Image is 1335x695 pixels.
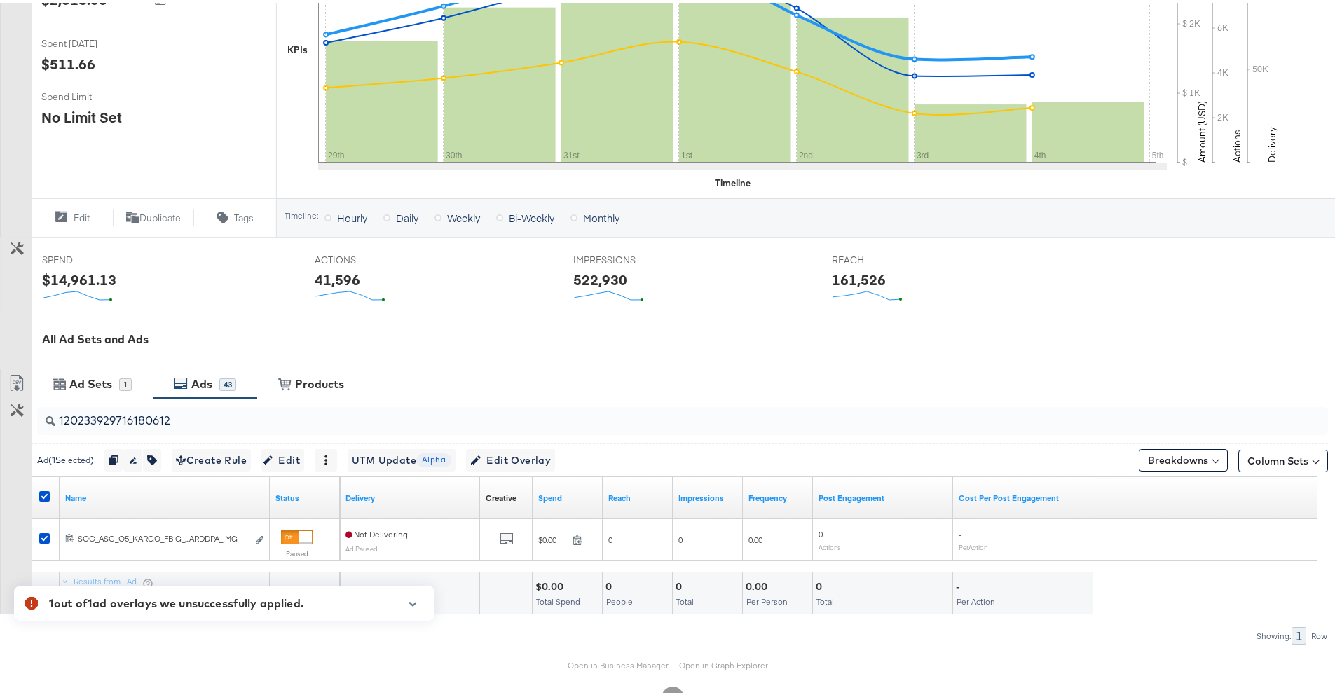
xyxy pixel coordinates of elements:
div: $511.66 [41,51,95,71]
span: Per Person [746,593,788,604]
span: 0 [678,532,683,542]
div: SOC_ASC_O5_KARGO_FBIG_...ARDDPA_IMG [78,530,248,542]
a: Open in Graph Explorer [679,657,768,668]
span: Edit [266,449,300,467]
span: Create Rule [176,449,247,467]
span: IMPRESSIONS [573,251,678,264]
div: 0.00 [746,577,772,591]
span: 0 [608,532,612,542]
div: Timeline: [284,208,319,218]
div: 161,526 [832,267,886,287]
span: Monthly [583,208,619,222]
span: Edit [74,209,90,222]
div: Showing: [1256,628,1292,638]
span: Weekly [447,208,480,222]
div: 0 [816,577,826,591]
div: - [956,577,964,591]
span: REACH [832,251,937,264]
label: Paused [281,546,313,556]
div: 43 [219,376,236,388]
div: Products [295,373,344,390]
div: 0 [605,577,616,591]
div: Ad Sets [69,373,112,390]
div: Ad ( 1 Selected) [37,451,94,464]
button: Column Sets [1238,447,1328,469]
span: ACTIONS [315,251,420,264]
a: The number of people your ad was served to. [608,490,667,501]
span: Daily [396,208,418,222]
div: $14,961.13 [42,267,116,287]
button: Edit Overlay [466,446,555,469]
span: Tags [234,209,254,222]
sub: Actions [819,540,841,549]
span: Total Spend [536,593,580,604]
div: 522,930 [573,267,627,287]
a: Shows the current state of your Ad. [275,490,334,501]
div: 0 [676,577,686,591]
span: UTM Update [352,449,451,467]
span: Per Action [957,593,995,604]
button: Breakdowns [1139,446,1228,469]
span: 0 [819,526,823,537]
span: Spend Limit [41,88,146,101]
span: Spent [DATE] [41,34,146,48]
div: Ads [191,373,212,390]
div: No Limit Set [41,104,122,125]
a: Ad Name. [65,490,264,501]
span: Alpha [416,450,451,464]
div: 1 [119,376,132,388]
input: Search Ad Name, ID or Objective [55,399,1210,426]
span: 0.00 [748,532,762,542]
a: The number of actions related to your Page's posts as a result of your ad. [819,490,947,501]
span: Total [816,593,834,604]
a: Shows the creative associated with your ad. [486,490,516,501]
text: Amount (USD) [1196,98,1208,160]
button: UTM UpdateAlpha [348,446,456,469]
div: Timeline [715,174,751,187]
a: The average cost per action related to your Page's posts as a result of your ad. [959,490,1088,501]
div: Creative [486,490,516,501]
a: The number of times your ad was served. On mobile apps an ad is counted as served the first time ... [678,490,737,501]
div: 41,596 [315,267,360,287]
span: - [959,526,961,537]
div: 1 [1292,624,1306,642]
span: Duplicate [139,209,181,222]
span: Hourly [337,208,367,222]
span: People [606,593,633,604]
span: Bi-Weekly [509,208,554,222]
text: Actions [1231,127,1243,160]
button: Tags [194,207,276,223]
button: Edit [261,446,304,469]
div: Row [1310,628,1328,638]
a: Reflects the ability of your Ad to achieve delivery. [345,490,474,501]
button: Duplicate [113,207,195,223]
div: 1 out of 1 ad overlays we unsuccessfully applied. [49,592,391,609]
a: The total amount spent to date. [538,490,597,501]
sub: Per Action [959,540,987,549]
span: $0.00 [538,532,567,542]
div: KPIs [287,41,308,54]
a: The average number of times your ad was served to each person. [748,490,807,501]
text: Delivery [1266,124,1278,160]
div: $0.00 [535,577,568,591]
span: Not Delivering [345,526,408,537]
span: Total [676,593,694,604]
a: Open in Business Manager [568,657,669,668]
button: Create Rule [172,446,251,469]
button: Edit [31,207,113,223]
span: Edit Overlay [470,449,551,467]
sub: Ad Paused [345,542,378,550]
span: SPEND [42,251,147,264]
